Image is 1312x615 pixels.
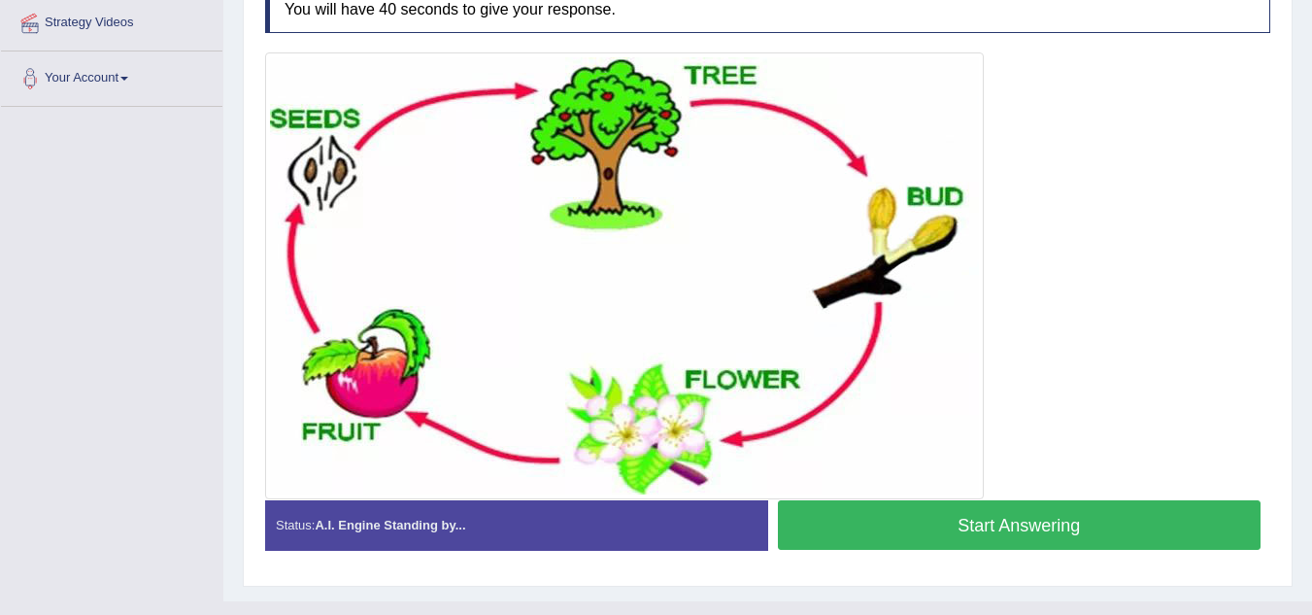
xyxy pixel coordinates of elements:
[265,500,768,550] div: Status:
[315,518,465,532] strong: A.I. Engine Standing by...
[778,500,1262,550] button: Start Answering
[1,51,222,100] a: Your Account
